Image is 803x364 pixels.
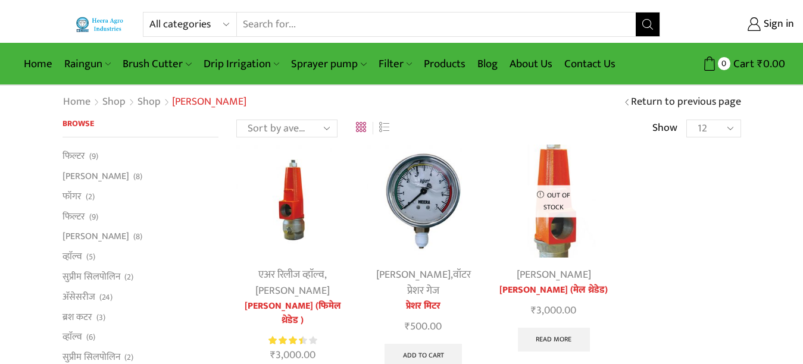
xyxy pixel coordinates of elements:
a: व्हाॅल्व [63,327,82,347]
span: (8) [133,171,142,183]
a: Products [418,50,471,78]
div: , [367,267,479,299]
span: Show [652,121,677,136]
a: फिल्टर [63,206,85,227]
a: Filter [373,50,418,78]
a: Shop [137,95,161,110]
a: [PERSON_NAME] [376,266,451,284]
span: (9) [89,150,98,162]
span: Sign in [761,17,794,32]
nav: Breadcrumb [63,95,246,110]
a: Home [63,95,91,110]
span: Cart [730,56,754,72]
a: Raingun [58,50,117,78]
img: Water Pressure Meter [367,145,479,257]
a: Read more about “प्रेशर रिलीफ व्हाॅल्व (मेल थ्रेडेड)” [518,328,590,352]
a: [PERSON_NAME] (मेल थ्रेडेड) [498,283,610,297]
span: (2) [124,271,133,283]
h1: [PERSON_NAME] [172,96,246,109]
a: [PERSON_NAME] [63,227,129,247]
a: वॉटर प्रेशर गेज [407,266,471,300]
span: ₹ [405,318,410,335]
a: सुप्रीम सिलपोलिन [63,266,120,287]
p: Out of stock [526,186,582,217]
span: (2) [86,191,95,203]
a: ब्रश कटर [63,307,92,327]
a: [PERSON_NAME] [63,167,129,187]
a: व्हाॅल्व [63,247,82,267]
a: प्रेशर मिटर [367,299,479,313]
img: male threaded pressure relief valve [498,145,610,257]
div: , [236,267,349,299]
a: Contact Us [558,50,621,78]
span: (24) [99,291,113,303]
img: pressure relief valve [236,145,349,257]
a: अ‍ॅसेसरीज [63,287,95,307]
span: Browse [63,117,94,130]
select: Shop order [236,120,338,137]
a: फॉगर [63,186,82,206]
span: (3) [96,312,105,324]
a: Blog [471,50,504,78]
a: Home [18,50,58,78]
bdi: 3,000.00 [270,346,315,364]
span: ₹ [270,346,276,364]
input: Search for... [237,12,636,36]
bdi: 0.00 [757,55,785,73]
a: एअर रिलीज व्हाॅल्व [258,266,324,284]
span: (8) [133,231,142,243]
bdi: 3,000.00 [531,302,576,319]
a: Shop [102,95,126,110]
a: [PERSON_NAME] (फिमेल थ्रेडेड ) [236,299,349,328]
a: Drip Irrigation [198,50,285,78]
span: (5) [86,251,95,263]
a: Sprayer pump [285,50,372,78]
a: About Us [504,50,558,78]
a: 0 Cart ₹0.00 [672,53,785,75]
span: 0 [718,57,730,70]
span: ₹ [757,55,763,73]
span: Rated out of 5 [268,334,302,347]
a: Sign in [678,14,794,35]
span: (6) [86,331,95,343]
span: (9) [89,211,98,223]
span: ₹ [531,302,536,319]
a: Return to previous page [631,95,741,110]
a: फिल्टर [63,149,85,166]
a: [PERSON_NAME] [255,282,330,300]
button: Search button [636,12,660,36]
span: (2) [124,352,133,363]
a: [PERSON_NAME] [517,266,591,284]
div: Rated 3.50 out of 5 [268,334,317,347]
a: Brush Cutter [117,50,197,78]
bdi: 500.00 [405,318,442,335]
